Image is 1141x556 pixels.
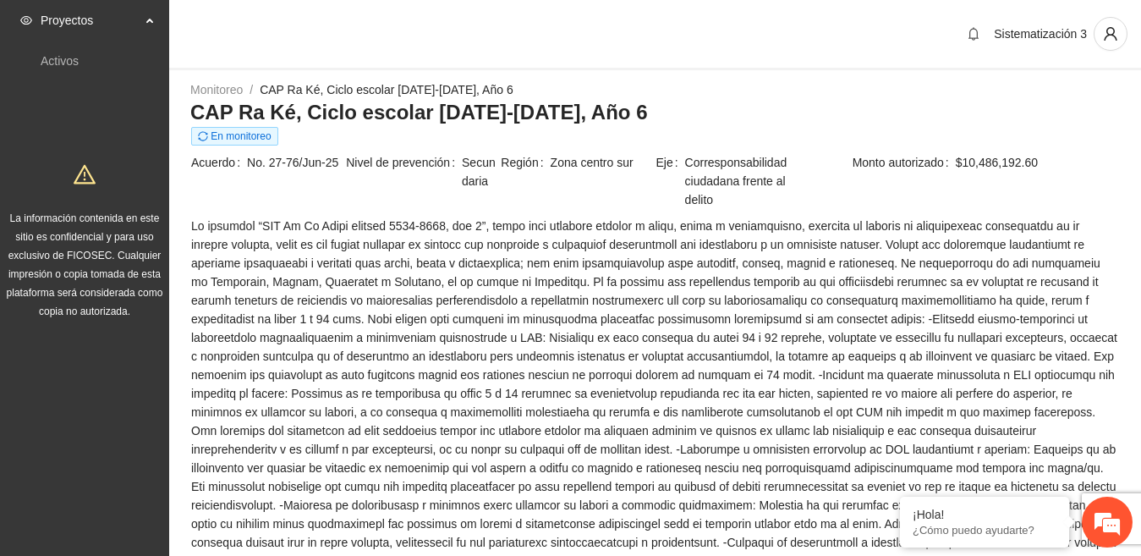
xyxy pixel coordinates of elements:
[956,153,1119,172] span: $10,486,192.60
[277,8,318,49] div: Minimizar ventana de chat en vivo
[198,131,208,141] span: sync
[41,3,140,37] span: Proyectos
[1094,17,1127,51] button: user
[7,212,163,317] span: La información contenida en este sitio es confidencial y para uso exclusivo de FICOSEC. Cualquier...
[913,508,1056,521] div: ¡Hola!
[8,373,322,432] textarea: Escriba su mensaje y pulse “Intro”
[551,153,655,172] span: Zona centro sur
[88,86,284,108] div: Chatee con nosotros ahora
[190,83,243,96] a: Monitoreo
[191,127,278,146] span: En monitoreo
[346,153,462,190] span: Nivel de prevención
[74,163,96,185] span: warning
[685,153,809,209] span: Corresponsabilidad ciudadana frente al delito
[656,153,684,209] span: Eje
[41,54,79,68] a: Activos
[260,83,513,96] a: CAP Ra Ké, Ciclo escolar [DATE]-[DATE], Año 6
[1094,26,1127,41] span: user
[20,14,32,26] span: eye
[853,153,956,172] span: Monto autorizado
[501,153,550,172] span: Región
[913,524,1056,537] p: ¿Cómo puedo ayudarte?
[191,153,247,172] span: Acuerdo
[247,153,344,172] span: No. 27-76/Jun-25
[961,27,986,41] span: bell
[98,181,233,352] span: Estamos en línea.
[462,153,499,190] span: Secundaria
[250,83,253,96] span: /
[994,27,1087,41] span: Sistematización 3
[190,99,1120,126] h3: CAP Ra Ké, Ciclo escolar [DATE]-[DATE], Año 6
[960,20,987,47] button: bell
